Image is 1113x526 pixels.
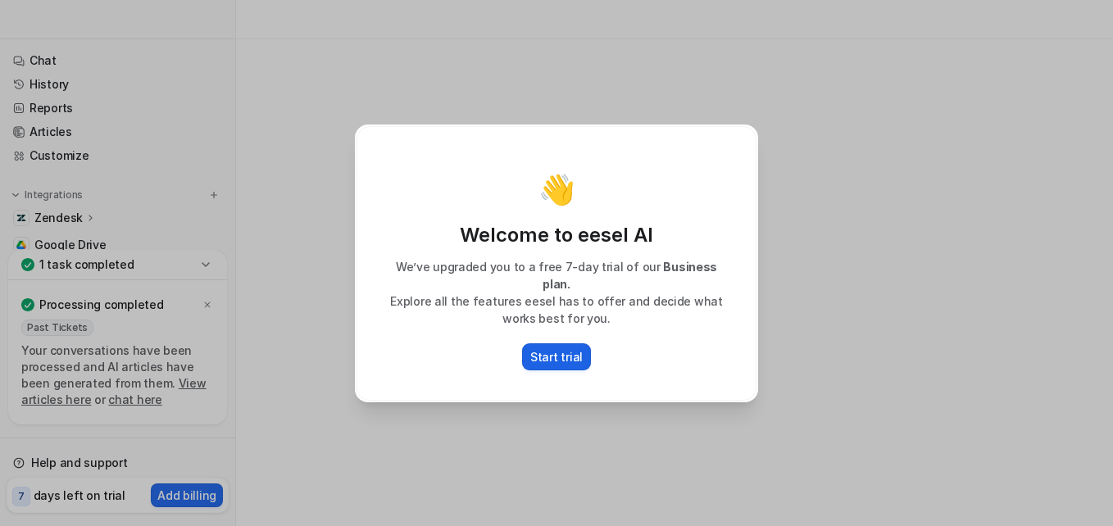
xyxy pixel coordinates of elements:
p: Welcome to eesel AI [374,222,739,248]
p: Explore all the features eesel has to offer and decide what works best for you. [374,292,739,327]
p: Start trial [530,348,583,365]
p: 👋 [538,173,575,206]
button: Start trial [522,343,591,370]
p: We’ve upgraded you to a free 7-day trial of our [374,258,739,292]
